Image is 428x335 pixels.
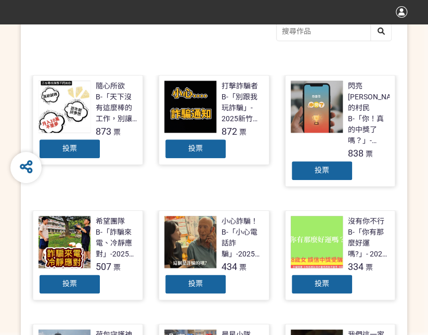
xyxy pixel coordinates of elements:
span: 838 [348,148,364,159]
span: 507 [96,261,111,272]
span: 投票 [315,166,329,174]
span: 票 [366,263,373,272]
span: 872 [222,126,237,137]
span: 投票 [62,279,77,288]
a: 閃亮[PERSON_NAME]的村民B-「你！真的中獎了嗎？」- 2025新竹市反詐視界影片徵件838票投票 [285,75,396,187]
span: 投票 [315,279,329,288]
div: 隨心所欲 [96,81,125,92]
div: 沒有你不行 [348,216,384,227]
input: 搜尋作品 [277,22,391,41]
span: 投票 [188,144,203,152]
div: 小心詐騙！ [222,216,258,227]
div: B-「別跟我玩詐騙」- 2025新竹市反詐視界影片徵件 [222,92,264,124]
span: 434 [222,261,237,272]
div: 希望團隊 [96,216,125,227]
a: 隨心所欲B-「天下沒有這麼棒的工作，別讓你的求職夢變成惡夢！」- 2025新竹市反詐視界影片徵件873票投票 [33,75,144,165]
a: 希望團隊B-「詐騙來電、冷靜應對」-2025新竹市反詐視界影片徵件507票投票 [33,210,144,300]
div: B-「詐騙來電、冷靜應對」-2025新竹市反詐視界影片徵件 [96,227,138,260]
span: 投票 [62,144,77,152]
span: 334 [348,261,364,272]
span: 票 [366,150,373,158]
div: B-「天下沒有這麼棒的工作，別讓你的求職夢變成惡夢！」- 2025新竹市反詐視界影片徵件 [96,92,138,124]
span: 873 [96,126,111,137]
span: 票 [113,263,121,272]
div: 閃亮[PERSON_NAME]的村民 [348,81,404,113]
div: B-「你有那麼好運嗎?」- 2025新竹市反詐視界影片徵件 [348,227,390,260]
div: 打擊詐騙者 [222,81,258,92]
span: 票 [113,128,121,136]
div: B-「小心電話詐騙」-2025新竹市反詐視界影片徵件 [222,227,264,260]
span: 投票 [188,279,203,288]
a: 沒有你不行B-「你有那麼好運嗎?」- 2025新竹市反詐視界影片徵件334票投票 [285,210,396,300]
div: B-「你！真的中獎了嗎？」- 2025新竹市反詐視界影片徵件 [348,113,390,146]
span: 票 [239,263,247,272]
span: 票 [239,128,247,136]
a: 小心詐騙！B-「小心電話詐騙」-2025新竹市反詐視界影片徵件434票投票 [159,210,269,300]
a: 打擊詐騙者B-「別跟我玩詐騙」- 2025新竹市反詐視界影片徵件872票投票 [159,75,269,165]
